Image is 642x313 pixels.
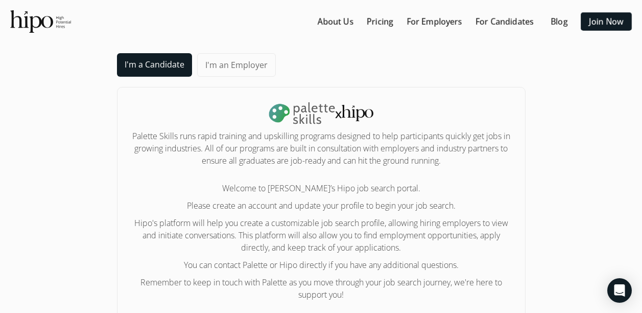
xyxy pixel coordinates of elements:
img: official-logo [10,10,71,33]
div: Open Intercom Messenger [607,278,632,303]
img: svg+xml,%3c [342,105,373,121]
a: For Employers [407,15,462,28]
button: For Employers [402,12,466,31]
p: You can contact Palette or Hipo directly if you have any additional questions. [132,259,511,271]
button: About Us [314,12,358,31]
a: Join Now [589,15,624,28]
p: Please create an account and update your profile to begin your job search. [132,199,511,212]
p: Hipo's platform will help you create a customizable job search profile, allowing hiring employers... [132,217,511,254]
a: I'm a Candidate [117,53,192,77]
h2: Palette Skills runs rapid training and upskilling programs designed to help participants quickly ... [132,130,511,167]
a: About Us [318,15,353,28]
h1: x [132,102,511,125]
p: Welcome to [PERSON_NAME]’s Hipo job search portal. [132,182,511,194]
a: For Candidates [475,15,534,28]
a: Blog [551,15,568,28]
a: I'm an Employer [197,53,276,77]
a: Pricing [367,15,393,28]
button: Join Now [581,12,632,31]
p: Remember to keep in touch with Palette as you move through your job search journey, we're here to... [132,276,511,301]
button: Pricing [363,12,397,31]
button: For Candidates [471,12,538,31]
img: palette-logo-DLm18L25.png [269,102,335,125]
button: Blog [543,12,576,31]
